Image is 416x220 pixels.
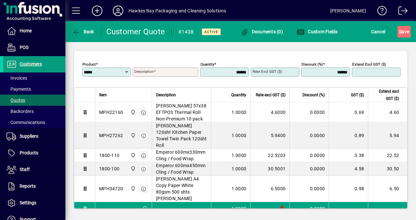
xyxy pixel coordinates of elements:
td: 0.0000 [289,149,329,162]
a: Quotes [3,95,65,106]
span: 1.0000 [232,205,247,212]
a: Suppliers [3,128,65,145]
button: Back [71,26,96,38]
a: Logout [393,1,408,23]
td: 0.0000 [289,122,329,149]
span: Settings [20,200,36,205]
td: 22.52 [368,149,407,162]
span: Suppliers [20,134,38,139]
span: S [399,29,402,34]
a: Backorders [3,106,65,117]
span: Products [20,150,38,155]
button: Custom Fields [295,26,339,38]
td: 5.94 [368,122,407,149]
mat-label: Rate excl GST ($) [252,69,282,74]
td: 0.0000 [289,176,329,202]
span: Active [204,30,218,34]
a: POS [3,39,65,56]
span: Home [20,28,32,33]
span: [PERSON_NAME] 120sht Kitchen Paper Towel Twin Pack 120sht Roll [156,122,207,149]
td: 0.0000 [289,202,329,215]
div: 5.9400 [254,132,286,139]
div: Customer Quote [106,26,165,37]
td: 4.60 [368,102,407,122]
a: Invoices [3,72,65,84]
div: 30.5001 [254,165,286,172]
button: Documents (0) [239,26,285,38]
span: POS [20,45,28,50]
a: Payments [3,84,65,95]
a: Home [3,23,65,39]
td: 0.69 [329,102,368,122]
span: Customers [20,61,42,67]
span: Extend excl GST ($) [372,88,399,102]
span: Central [129,152,136,159]
span: Central [129,165,136,172]
td: 0.0000 [289,162,329,176]
a: Products [3,145,65,161]
app-page-header-button: Back [65,26,101,38]
a: Knowledge Base [373,1,387,23]
span: Central [129,132,136,139]
div: 4.6000 [254,109,286,116]
span: Rate excl GST ($) [256,91,286,99]
div: MPH27262 [99,132,123,139]
mat-label: Quantity [200,62,214,67]
span: Documents (0) [240,29,283,34]
div: #1438 [178,27,194,37]
span: 1.0000 [232,185,247,192]
div: MPH34720 [99,185,123,192]
a: Staff [3,162,65,178]
a: Communications [3,117,65,128]
div: 1800-110 [99,152,119,159]
span: Custom Fields [297,29,338,34]
span: Back [72,29,94,34]
span: Invoices [7,75,27,81]
button: Profile [108,5,129,17]
td: 30.50 [368,162,407,176]
a: Reports [3,178,65,195]
td: 0.89 [329,122,368,149]
div: 1800-100 [99,165,119,172]
button: Cancel [370,26,387,38]
mat-label: Discount (%) [302,62,323,67]
span: Payments [7,86,31,92]
span: Emperor 600mx450mm Cling / Food Wrap [156,162,207,175]
span: Quotes [7,98,25,103]
div: 6.5000 [254,185,286,192]
span: 1.0000 [232,152,247,159]
a: Settings [3,195,65,211]
span: 1.0000 [232,165,247,172]
div: [PERSON_NAME] [330,6,366,16]
span: Staff [20,167,30,172]
span: 1.0000 [232,132,247,139]
td: 0.98 [329,176,368,202]
span: ave [399,26,409,37]
mat-label: Extend excl GST ($) [352,62,386,67]
span: Central [129,185,136,192]
div: Hawkes Bay Packaging and Cleaning Solutions [129,6,226,16]
span: Emperor 600mx330mm Cling / Food Wrap [156,149,207,162]
td: 3.38 [329,149,368,162]
span: Cancel [371,26,386,37]
div: 22.5203 [254,152,286,159]
button: Add [87,5,108,17]
mat-label: Description [134,69,154,74]
mat-label: Product [82,62,96,67]
button: Save [397,26,411,38]
span: Reports [20,183,36,189]
td: 4.58 [329,162,368,176]
span: Backorders [7,109,34,114]
span: GST ($) [351,91,364,99]
span: [PERSON_NAME] A4 Copy Paper White 80gsm 500 shts [PERSON_NAME] [156,176,207,202]
span: Discount (%) [303,91,325,99]
td: 6.50 [368,176,407,202]
span: Communications [7,120,45,125]
td: 0.0000 [289,102,329,122]
span: Central [141,205,148,212]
